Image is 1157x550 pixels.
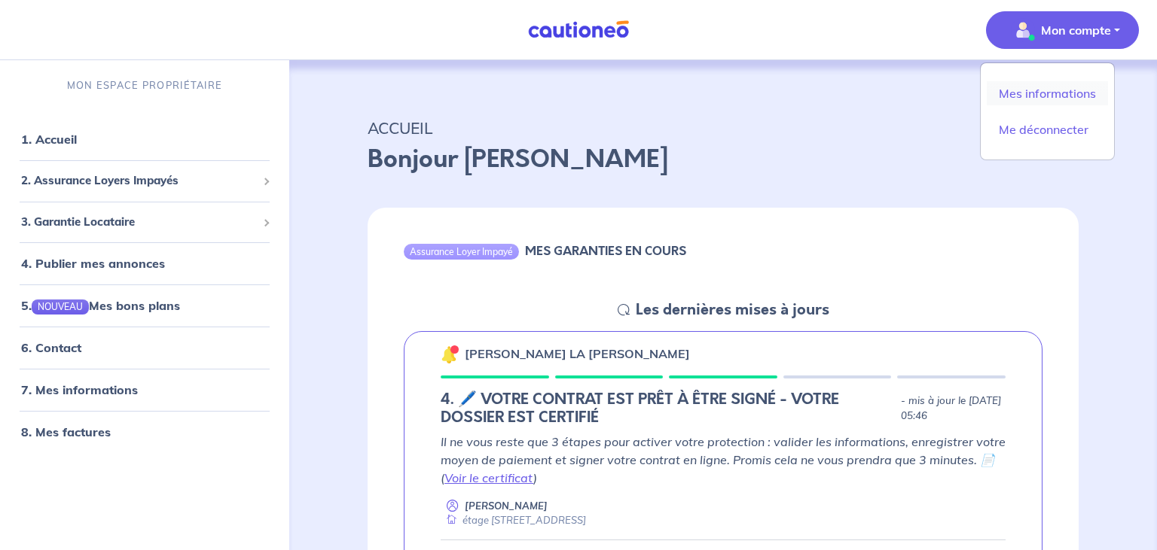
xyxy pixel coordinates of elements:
p: ACCUEIL [368,114,1079,141]
a: 4. Publier mes annonces [21,256,165,271]
p: MON ESPACE PROPRIÉTAIRE [67,78,222,93]
div: state: CONTRACT-INFO-IN-PROGRESS, Context: NEW,CHOOSE-CERTIFICATE,RELATIONSHIP,LESSOR-DOCUMENTS [441,390,1006,427]
a: 7. Mes informations [21,382,138,397]
a: Mes informations [987,81,1108,105]
p: Bonjour [PERSON_NAME] [368,141,1079,178]
p: Mon compte [1041,21,1111,39]
div: 6. Contact [6,333,283,363]
a: 6. Contact [21,340,81,355]
button: illu_account_valid_menu.svgMon compte [986,11,1139,49]
a: Me déconnecter [987,117,1108,141]
div: 5.NOUVEAUMes bons plans [6,290,283,321]
span: 3. Garantie Locataire [21,214,257,231]
a: 8. Mes factures [21,424,111,439]
div: étage [STREET_ADDRESS] [441,513,586,527]
a: 1. Accueil [21,132,77,147]
div: 1. Accueil [6,124,283,154]
h5: 4. 🖊️ VOTRE CONTRAT EST PRÊT À ÊTRE SIGNÉ - VOTRE DOSSIER EST CERTIFIÉ [441,390,895,427]
div: illu_account_valid_menu.svgMon compte [980,62,1115,160]
div: 3. Garantie Locataire [6,208,283,237]
p: [PERSON_NAME] [465,499,548,513]
div: 8. Mes factures [6,417,283,447]
img: 🔔 [441,345,459,363]
h6: MES GARANTIES EN COURS [525,244,686,258]
p: [PERSON_NAME] LA [PERSON_NAME] [465,345,690,363]
div: 7. Mes informations [6,375,283,405]
div: Assurance Loyer Impayé [404,244,519,259]
a: Voir le certificat [444,470,533,485]
h5: Les dernières mises à jours [636,301,829,319]
img: Cautioneo [522,20,635,39]
a: 5.NOUVEAUMes bons plans [21,298,180,313]
img: illu_account_valid_menu.svg [1011,18,1035,42]
p: Il ne vous reste que 3 étapes pour activer votre protection : valider les informations, enregistr... [441,433,1006,487]
span: 2. Assurance Loyers Impayés [21,172,257,190]
div: 2. Assurance Loyers Impayés [6,166,283,196]
p: - mis à jour le [DATE] 05:46 [901,394,1006,424]
div: 4. Publier mes annonces [6,248,283,278]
